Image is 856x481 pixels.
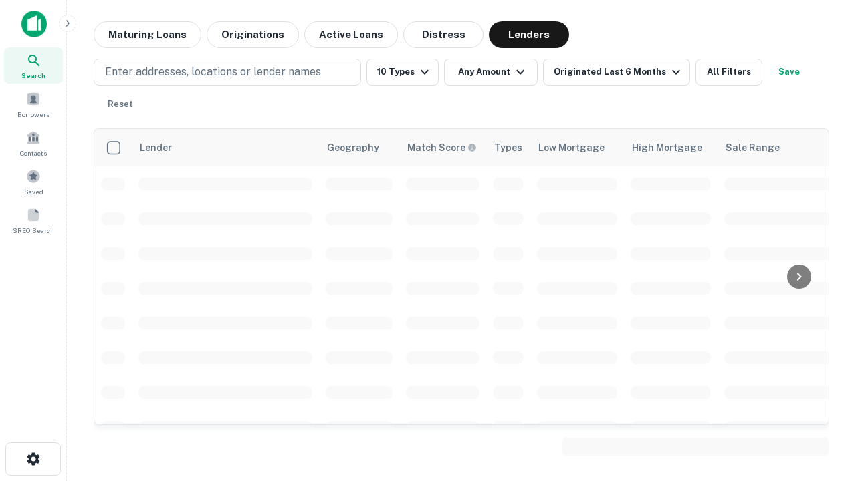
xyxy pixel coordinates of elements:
a: Contacts [4,125,63,161]
button: Active Loans [304,21,398,48]
span: Contacts [20,148,47,158]
button: Enter addresses, locations or lender names [94,59,361,86]
p: Enter addresses, locations or lender names [105,64,321,80]
h6: Match Score [407,140,474,155]
th: High Mortgage [624,129,718,166]
th: Types [486,129,530,166]
th: Sale Range [718,129,838,166]
div: High Mortgage [632,140,702,156]
button: Lenders [489,21,569,48]
div: Originated Last 6 Months [554,64,684,80]
th: Geography [319,129,399,166]
button: Reset [99,91,142,118]
div: Geography [327,140,379,156]
button: Save your search to get updates of matches that match your search criteria. [768,59,811,86]
img: capitalize-icon.png [21,11,47,37]
div: Low Mortgage [538,140,605,156]
div: Lender [140,140,172,156]
th: Lender [132,129,319,166]
button: Originations [207,21,299,48]
button: Originated Last 6 Months [543,59,690,86]
th: Low Mortgage [530,129,624,166]
span: Saved [24,186,43,197]
button: Distress [403,21,484,48]
a: Borrowers [4,86,63,122]
div: Capitalize uses an advanced AI algorithm to match your search with the best lender. The match sco... [407,140,477,155]
button: Any Amount [444,59,538,86]
button: All Filters [695,59,762,86]
span: SREO Search [13,225,54,236]
span: Search [21,70,45,81]
div: Types [494,140,522,156]
iframe: Chat Widget [789,331,856,395]
th: Capitalize uses an advanced AI algorithm to match your search with the best lender. The match sco... [399,129,486,166]
span: Borrowers [17,109,49,120]
a: Saved [4,164,63,200]
button: Maturing Loans [94,21,201,48]
div: Sale Range [726,140,780,156]
a: SREO Search [4,202,63,238]
a: Search [4,47,63,84]
button: 10 Types [366,59,439,86]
